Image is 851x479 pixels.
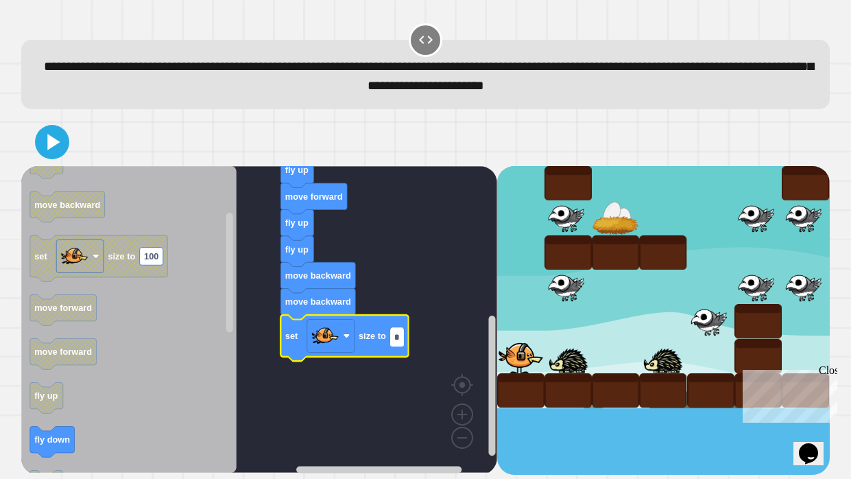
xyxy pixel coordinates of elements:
[108,251,135,261] text: size to
[359,331,386,341] text: size to
[285,331,298,341] text: set
[285,165,309,175] text: fly up
[285,244,309,254] text: fly up
[34,434,70,445] text: fly down
[21,166,497,475] div: Blockly Workspace
[793,424,837,465] iframe: chat widget
[5,5,95,87] div: Chat with us now!Close
[144,251,158,261] text: 100
[737,364,837,423] iframe: chat widget
[34,200,100,210] text: move backward
[34,251,47,261] text: set
[285,218,309,228] text: fly up
[285,191,343,202] text: move forward
[34,347,92,357] text: move forward
[34,303,92,313] text: move forward
[285,296,351,307] text: move backward
[34,390,58,401] text: fly up
[285,270,351,281] text: move backward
